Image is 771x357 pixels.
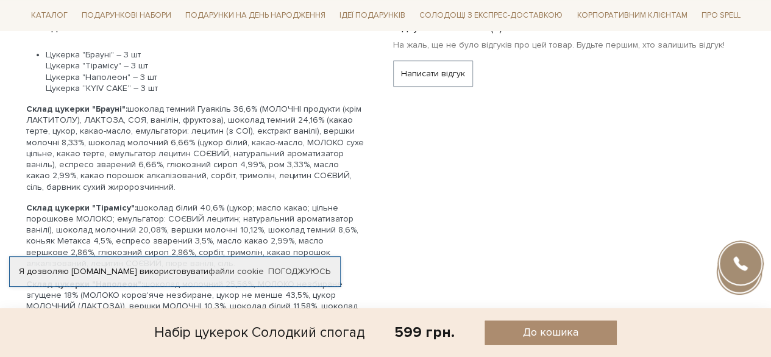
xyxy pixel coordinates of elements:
span: Написати відгук [401,61,465,86]
span: До кошика [523,325,578,339]
div: Набір цукерок Солодкий спогад [154,320,364,345]
span: Каталог [26,6,73,25]
li: Цукерка "Брауні" – 3 шт Цукерка "Тірамісу" – 3 шт Цукерка "Наполеон" – 3 шт Цукерка “KYIV CAKE” –... [46,49,364,94]
b: Склад цукерки "Брауні": [26,104,127,114]
a: Солодощі з експрес-доставкою [414,5,567,26]
button: Написати відгук [393,60,473,87]
p: шоколад білий 40,6% (цукор; масло какао; цільне порошкове МОЛОКО; емульгатор: СОЄВИЙ лецитин; нат... [26,203,364,269]
a: Погоджуюсь [268,266,330,277]
button: До кошика [485,320,617,345]
p: шоколад темний Гуаякіль 36,6% (МОЛОЧНІ продукти (крім ЛАКТИТОЛУ), ЛАКТОЗА, СОЯ, ванілін, фруктоза... [26,104,364,193]
span: Ідеї подарунків [335,6,410,25]
div: 599 грн. [394,323,455,342]
span: Про Spell [696,6,745,25]
p: На жаль, ще не було відгуків про цей товар. Будьте першим, хто залишить відгук! [393,40,745,51]
p: шоколад молочний 25,56%, МОЛОКО незбиране згущене 18% (МОЛОКО коров'яче незбиране, цукор не менше... [26,279,364,334]
a: файли cookie [208,266,264,276]
b: Склад цукерки "Наполеон": [26,279,143,289]
span: Подарунки на День народження [180,6,330,25]
span: Подарункові набори [77,6,176,25]
b: Склад цукерки "Тірамісу": [26,203,137,213]
div: Я дозволяю [DOMAIN_NAME] використовувати [10,266,340,277]
a: Корпоративним клієнтам [572,5,692,26]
